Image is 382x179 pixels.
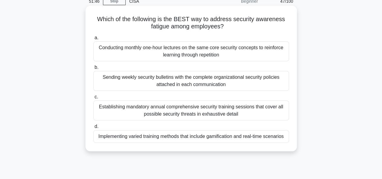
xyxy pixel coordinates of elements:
[93,130,289,143] div: Implementing varied training methods that include gamification and real-time scenarios
[93,101,289,120] div: Establishing mandatory annual comprehensive security training sessions that cover all possible se...
[95,65,98,70] span: b.
[93,41,289,61] div: Conducting monthly one-hour lectures on the same core security concepts to reinforce learning thr...
[93,15,290,30] h5: Which of the following is the BEST way to address security awareness fatigue among employees?
[95,35,98,40] span: a.
[95,124,98,129] span: d.
[93,71,289,91] div: Sending weekly security bulletins with the complete organizational security policies attached in ...
[95,94,98,99] span: c.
